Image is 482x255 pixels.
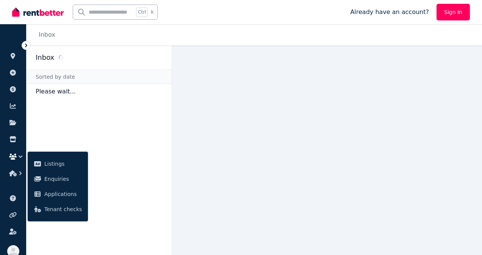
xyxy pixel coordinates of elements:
[437,4,470,20] a: Sign In
[36,52,54,63] h2: Inbox
[31,171,85,187] a: Enquiries
[44,190,82,199] span: Applications
[44,174,82,183] span: Enquiries
[136,7,148,17] span: Ctrl
[350,8,429,17] span: Already have an account?
[31,202,85,217] a: Tenant checks
[39,31,55,38] a: Inbox
[44,205,82,214] span: Tenant checks
[27,84,172,99] p: Please wait...
[27,24,64,45] nav: Breadcrumb
[151,9,153,15] span: k
[31,156,85,171] a: Listings
[31,187,85,202] a: Applications
[44,159,82,168] span: Listings
[12,6,64,18] img: RentBetter
[27,70,172,84] div: Sorted by date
